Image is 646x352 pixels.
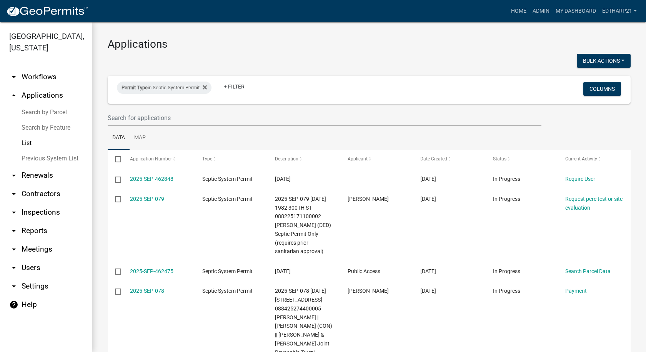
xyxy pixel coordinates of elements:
[218,80,251,93] a: + Filter
[108,150,122,168] datatable-header-cell: Select
[130,196,164,202] a: 2025-SEP-079
[9,245,18,254] i: arrow_drop_down
[130,156,172,162] span: Application Number
[122,150,195,168] datatable-header-cell: Application Number
[275,176,291,182] span: 08/12/2025
[493,156,506,162] span: Status
[577,54,631,68] button: Bulk Actions
[348,268,380,274] span: Public Access
[565,288,587,294] a: Payment
[565,196,623,211] a: Request perc test or site evaluation
[202,176,253,182] span: Septic System Permit
[493,196,520,202] span: In Progress
[268,150,340,168] datatable-header-cell: Description
[583,82,621,96] button: Columns
[9,171,18,180] i: arrow_drop_down
[108,110,541,126] input: Search for applications
[420,156,447,162] span: Date Created
[9,226,18,235] i: arrow_drop_down
[9,263,18,272] i: arrow_drop_down
[485,150,558,168] datatable-header-cell: Status
[553,4,599,18] a: My Dashboard
[195,150,268,168] datatable-header-cell: Type
[565,268,611,274] a: Search Parcel Data
[413,150,486,168] datatable-header-cell: Date Created
[275,268,291,274] span: 08/12/2025
[565,156,597,162] span: Current Activity
[9,300,18,309] i: help
[420,196,436,202] span: 08/12/2025
[420,176,436,182] span: 08/12/2025
[130,288,164,294] a: 2025-SEP-078
[420,288,436,294] span: 08/11/2025
[493,176,520,182] span: In Progress
[202,156,212,162] span: Type
[9,282,18,291] i: arrow_drop_down
[9,208,18,217] i: arrow_drop_down
[275,156,298,162] span: Description
[130,126,150,150] a: Map
[122,85,148,90] span: Permit Type
[348,196,389,202] span: Adriana Schnoebelen
[420,268,436,274] span: 08/12/2025
[348,156,368,162] span: Applicant
[558,150,631,168] datatable-header-cell: Current Activity
[599,4,640,18] a: EdTharp21
[130,268,173,274] a: 2025-SEP-462475
[565,176,595,182] a: Require User
[202,268,253,274] span: Septic System Permit
[108,38,631,51] h3: Applications
[202,288,253,294] span: Septic System Permit
[108,126,130,150] a: Data
[348,288,389,294] span: Jaysen Jeppesen
[493,268,520,274] span: In Progress
[130,176,173,182] a: 2025-SEP-462848
[9,72,18,82] i: arrow_drop_down
[493,288,520,294] span: In Progress
[9,189,18,199] i: arrow_drop_down
[117,82,211,94] div: in Septic System Permit
[340,150,413,168] datatable-header-cell: Applicant
[202,196,253,202] span: Septic System Permit
[508,4,529,18] a: Home
[275,196,331,255] span: 2025-SEP-079 08/12/2025 1982 300TH ST 088225171100002 Schnoebelen, Adriana R (DED) Septic Permit ...
[9,91,18,100] i: arrow_drop_up
[529,4,553,18] a: Admin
